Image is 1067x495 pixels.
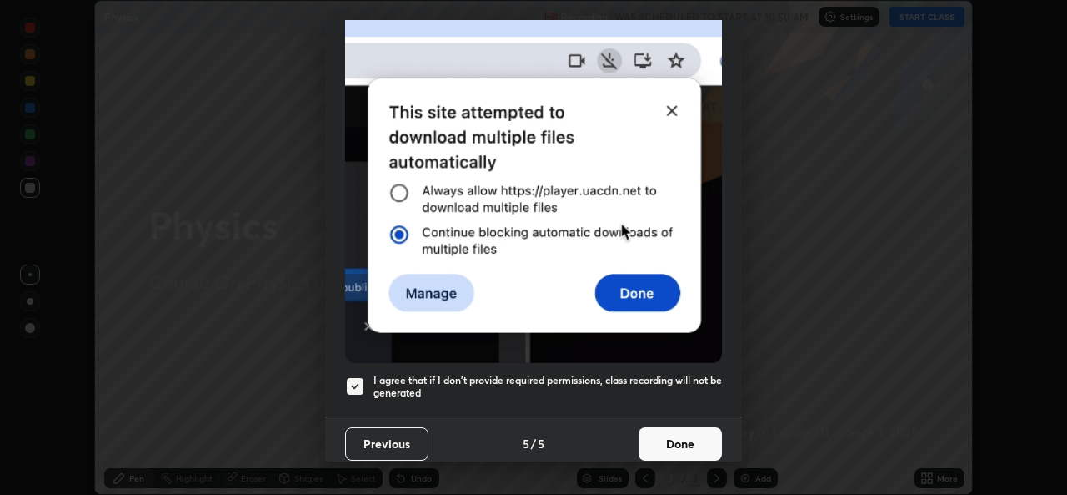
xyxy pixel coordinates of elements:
[639,427,722,461] button: Done
[538,435,544,452] h4: 5
[523,435,529,452] h4: 5
[345,427,428,461] button: Previous
[373,374,722,400] h5: I agree that if I don't provide required permissions, class recording will not be generated
[531,435,536,452] h4: /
